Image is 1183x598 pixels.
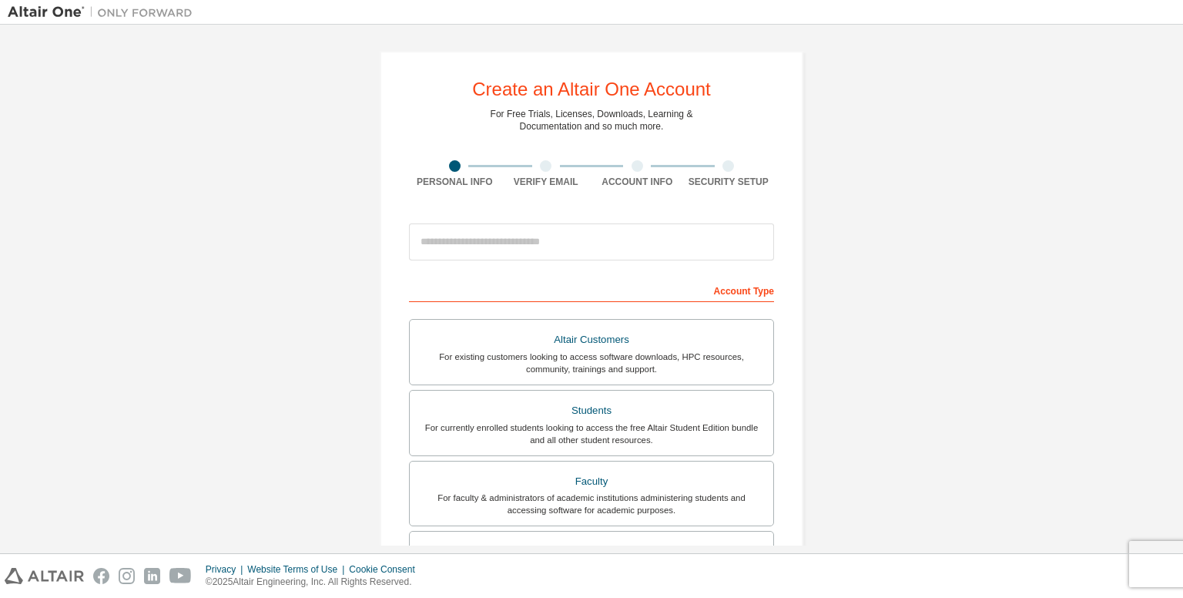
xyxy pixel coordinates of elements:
[169,568,192,584] img: youtube.svg
[419,422,764,446] div: For currently enrolled students looking to access the free Altair Student Edition bundle and all ...
[8,5,200,20] img: Altair One
[419,471,764,492] div: Faculty
[409,277,774,302] div: Account Type
[247,563,349,576] div: Website Terms of Use
[349,563,424,576] div: Cookie Consent
[206,576,424,589] p: © 2025 Altair Engineering, Inc. All Rights Reserved.
[419,492,764,516] div: For faculty & administrators of academic institutions administering students and accessing softwa...
[5,568,84,584] img: altair_logo.svg
[491,108,693,133] div: For Free Trials, Licenses, Downloads, Learning & Documentation and so much more.
[472,80,711,99] div: Create an Altair One Account
[93,568,109,584] img: facebook.svg
[419,400,764,422] div: Students
[419,329,764,351] div: Altair Customers
[409,176,501,188] div: Personal Info
[119,568,135,584] img: instagram.svg
[501,176,592,188] div: Verify Email
[683,176,775,188] div: Security Setup
[419,541,764,563] div: Everyone else
[206,563,247,576] div: Privacy
[591,176,683,188] div: Account Info
[419,351,764,375] div: For existing customers looking to access software downloads, HPC resources, community, trainings ...
[144,568,160,584] img: linkedin.svg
